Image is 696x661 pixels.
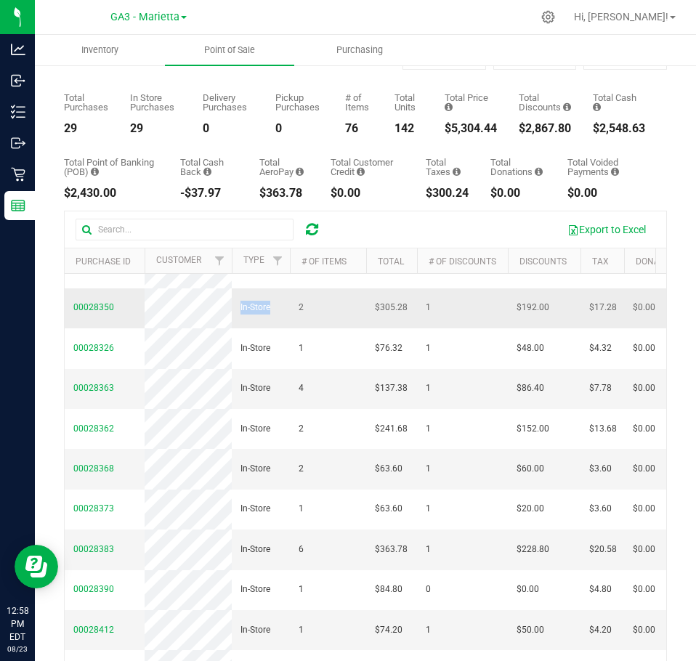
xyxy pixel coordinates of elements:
[589,341,612,355] span: $4.32
[64,187,158,199] div: $2,430.00
[633,301,655,315] span: $0.00
[35,35,165,65] a: Inventory
[331,158,404,177] div: Total Customer Credit
[73,302,114,312] span: 00028350
[203,167,211,177] i: Sum of the cash-back amounts from rounded-up electronic payments for all purchases in the date ra...
[567,187,645,199] div: $0.00
[76,219,294,240] input: Search...
[589,543,617,556] span: $20.58
[64,123,108,134] div: 29
[73,383,114,393] span: 00028363
[240,341,270,355] span: In-Store
[589,502,612,516] span: $3.60
[73,343,114,353] span: 00028326
[11,42,25,57] inline-svg: Analytics
[378,256,404,267] a: Total
[296,167,304,177] i: Sum of the successful, non-voided AeroPay payment transactions for all purchases in the date range.
[426,301,431,315] span: 1
[240,583,270,596] span: In-Store
[294,35,424,65] a: Purchasing
[11,136,25,150] inline-svg: Outbound
[445,93,497,112] div: Total Price
[299,301,304,315] span: 2
[453,167,461,177] i: Sum of the total taxes for all purchases in the date range.
[592,256,609,267] a: Tax
[445,123,497,134] div: $5,304.44
[636,256,679,267] a: Donation
[331,187,404,199] div: $0.00
[375,381,408,395] span: $137.38
[73,544,114,554] span: 00028383
[426,462,431,476] span: 1
[15,545,58,588] iframe: Resource center
[589,462,612,476] span: $3.60
[519,256,567,267] a: Discounts
[11,105,25,119] inline-svg: Inventory
[375,422,408,436] span: $241.68
[593,102,601,112] i: Sum of the successful, non-voided cash payment transactions for all purchases in the date range. ...
[519,123,571,134] div: $2,867.80
[299,422,304,436] span: 2
[73,503,114,514] span: 00028373
[180,158,238,177] div: Total Cash Back
[517,583,539,596] span: $0.00
[517,623,544,637] span: $50.00
[589,381,612,395] span: $7.78
[589,583,612,596] span: $4.80
[259,158,309,177] div: Total AeroPay
[633,381,655,395] span: $0.00
[517,301,549,315] span: $192.00
[517,543,549,556] span: $228.80
[203,93,254,112] div: Delivery Purchases
[299,502,304,516] span: 1
[275,123,323,134] div: 0
[165,35,295,65] a: Point of Sale
[208,248,232,273] a: Filter
[517,422,549,436] span: $152.00
[426,158,469,177] div: Total Taxes
[574,11,668,23] span: Hi, [PERSON_NAME]!
[259,187,309,199] div: $363.78
[426,422,431,436] span: 1
[375,301,408,315] span: $305.28
[357,167,365,177] i: Sum of the successful, non-voided payments using account credit for all purchases in the date range.
[593,93,645,112] div: Total Cash
[91,167,99,177] i: Sum of the successful, non-voided point-of-banking payment transactions, both via payment termina...
[243,255,264,265] a: Type
[64,93,108,112] div: Total Purchases
[62,44,138,57] span: Inventory
[633,623,655,637] span: $0.00
[517,381,544,395] span: $86.40
[445,102,453,112] i: Sum of the total prices of all purchases in the date range.
[299,462,304,476] span: 2
[375,543,408,556] span: $363.78
[73,463,114,474] span: 00028368
[11,198,25,213] inline-svg: Reports
[7,604,28,644] p: 12:58 PM EDT
[375,583,402,596] span: $84.80
[11,167,25,182] inline-svg: Retail
[299,623,304,637] span: 1
[426,583,431,596] span: 0
[64,158,158,177] div: Total Point of Banking (POB)
[73,423,114,434] span: 00028362
[375,462,402,476] span: $63.60
[535,167,543,177] i: Sum of all round-up-to-next-dollar total price adjustments for all purchases in the date range.
[240,462,270,476] span: In-Store
[7,644,28,654] p: 08/23
[490,187,546,199] div: $0.00
[426,543,431,556] span: 1
[240,301,270,315] span: In-Store
[180,187,238,199] div: -$37.97
[11,73,25,88] inline-svg: Inbound
[426,502,431,516] span: 1
[375,341,402,355] span: $76.32
[519,93,571,112] div: Total Discounts
[240,422,270,436] span: In-Store
[426,187,469,199] div: $300.24
[240,381,270,395] span: In-Store
[593,123,645,134] div: $2,548.63
[633,543,655,556] span: $0.00
[345,123,373,134] div: 76
[611,167,619,177] i: Sum of all voided payment transaction amounts, excluding tips and transaction fees, for all purch...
